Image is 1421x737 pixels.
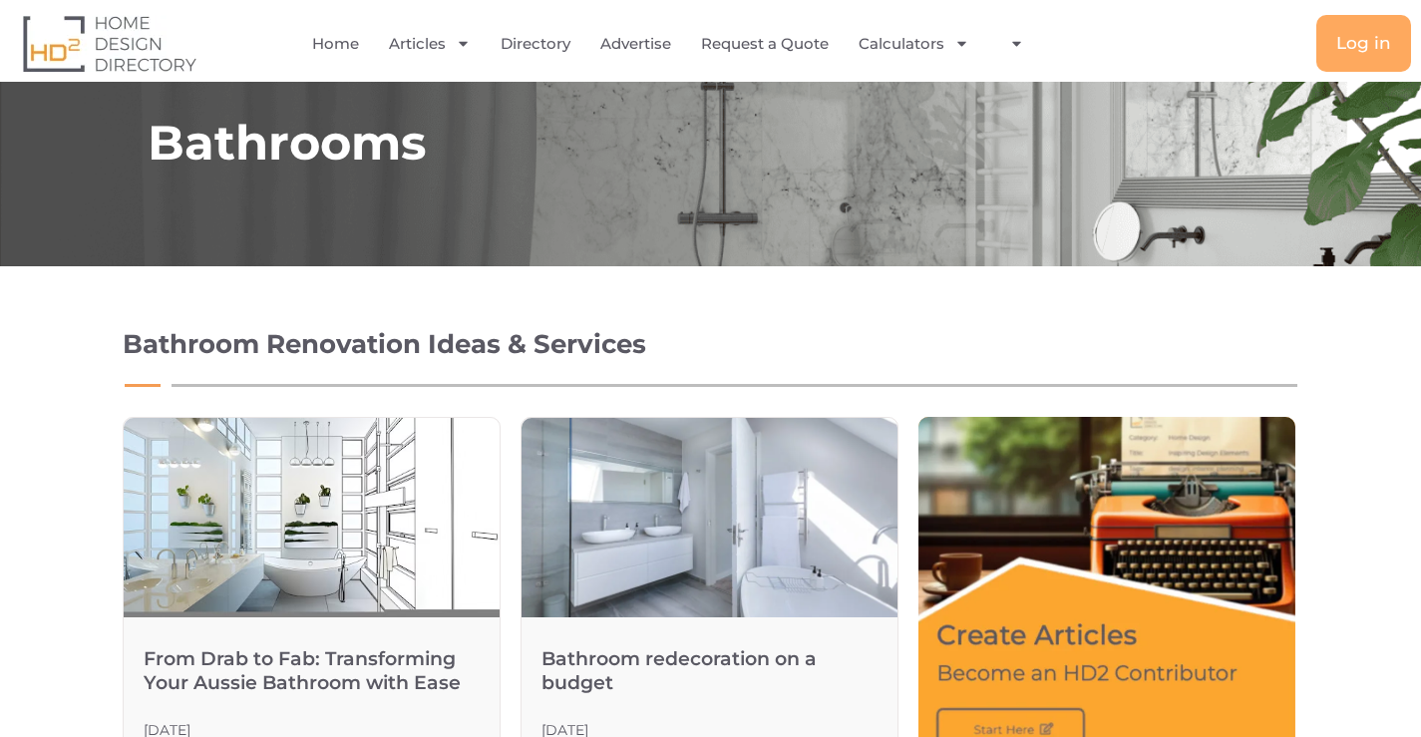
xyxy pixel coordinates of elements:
a: Bathroom redecoration on a budget [541,647,817,694]
nav: Menu [290,21,1061,67]
a: From Drab to Fab: Transforming Your Aussie Bathroom with Ease [144,647,461,694]
a: Directory [501,21,570,67]
h3: [DATE] [144,723,190,737]
a: Request a Quote [701,21,829,67]
h1: Bathroom Renovation Ideas & Services [123,326,1005,362]
span: Log in [1336,35,1391,52]
a: Home [312,21,359,67]
a: Articles [389,21,471,67]
a: Log in [1316,15,1411,72]
a: Advertise [600,21,671,67]
a: Calculators [859,21,969,67]
h3: [DATE] [541,723,588,737]
h2: Bathrooms [148,113,426,173]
